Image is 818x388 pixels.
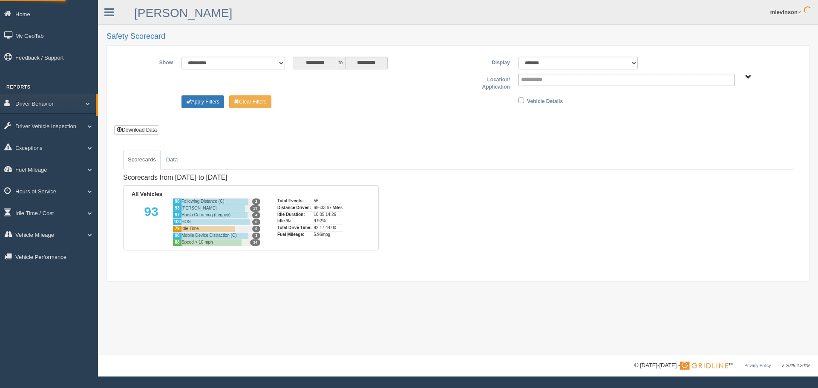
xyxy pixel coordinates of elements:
[121,57,177,67] label: Show
[314,231,343,238] div: 5.96mpg
[277,204,311,211] div: Distance Driven:
[123,150,161,170] a: Scorecards
[114,125,159,135] button: Download Data
[314,211,343,218] div: 10.05:14:26
[181,95,224,108] button: Change Filter Options
[680,362,728,370] img: Gridline
[277,231,311,238] div: Fuel Mileage:
[314,224,343,231] div: 92.17:44:00
[277,211,311,218] div: Idle Duration:
[161,150,182,170] a: Data
[132,191,162,197] b: All Vehicles
[314,198,343,204] div: 56
[123,174,379,181] h4: Scorecards from [DATE] to [DATE]
[134,6,232,20] a: [PERSON_NAME]
[173,198,181,205] div: 98
[252,226,260,232] span: 0
[252,198,260,205] span: 2
[130,198,173,246] div: 93
[458,74,514,91] label: Location/ Application
[250,239,260,246] span: 34
[229,95,271,108] button: Change Filter Options
[173,212,181,218] div: 97
[782,363,809,368] span: v. 2025.4.2019
[15,116,96,131] a: Driver Scorecard
[336,57,345,69] span: to
[252,233,260,239] span: 3
[527,95,563,106] label: Vehicle Details
[314,204,343,211] div: 68633.67 Miles
[634,361,809,370] div: © [DATE]-[DATE] - ™
[173,225,181,232] div: 79
[277,198,311,204] div: Total Events:
[250,205,260,212] span: 13
[252,219,260,225] span: 0
[173,205,181,212] div: 93
[173,232,181,239] div: 98
[277,224,311,231] div: Total Drive Time:
[173,218,181,225] div: 100
[277,218,311,224] div: Idle %:
[744,363,771,368] a: Privacy Policy
[252,212,260,218] span: 4
[107,32,809,41] h2: Safety Scorecard
[173,239,181,246] div: 88
[314,218,343,224] div: 9.92%
[458,57,514,67] label: Display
